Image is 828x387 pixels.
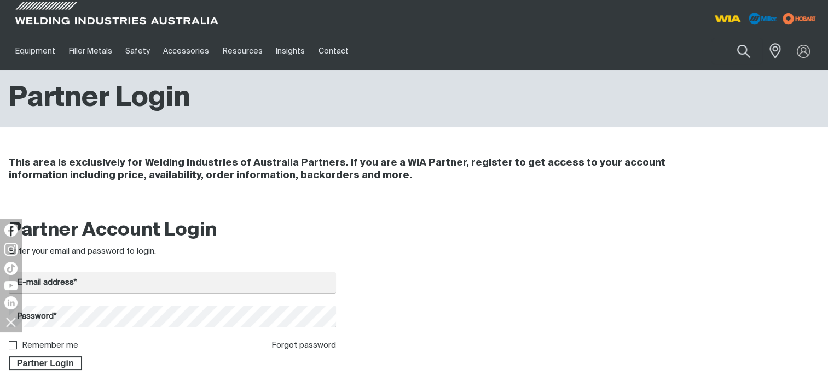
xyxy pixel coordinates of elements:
a: Resources [216,32,269,70]
a: Insights [269,32,311,70]
label: Remember me [22,341,78,349]
img: miller [779,10,819,27]
button: Partner Login [9,356,82,371]
button: Search products [725,38,762,64]
a: Filler Metals [62,32,118,70]
a: Forgot password [271,341,336,349]
h2: Partner Account Login [9,219,336,243]
img: YouTube [4,281,18,290]
img: hide socials [2,313,20,331]
a: Accessories [157,32,216,70]
a: Contact [311,32,355,70]
input: Product name or item number... [711,38,762,64]
img: Facebook [4,224,18,237]
img: Instagram [4,243,18,256]
img: TikTok [4,262,18,275]
a: Safety [119,32,157,70]
span: Partner Login [10,356,81,371]
h1: Partner Login [9,81,190,116]
nav: Main [9,32,617,70]
div: Enter your email and password to login. [9,245,336,258]
img: LinkedIn [4,296,18,309]
a: Equipment [9,32,62,70]
h4: This area is exclusively for Welding Industries of Australia Partners. If you are a WIA Partner, ... [9,157,681,182]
